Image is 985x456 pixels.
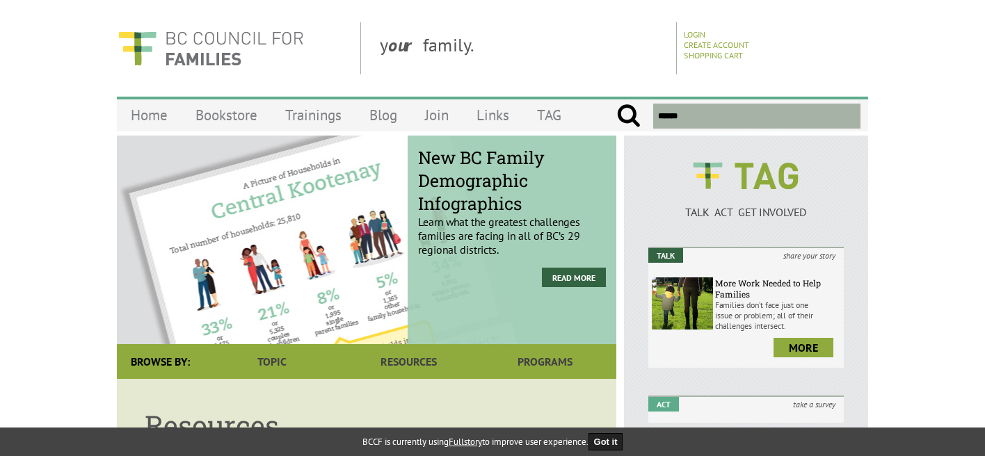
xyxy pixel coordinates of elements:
[449,436,482,448] a: Fullstory
[684,40,749,50] a: Create Account
[785,397,844,412] i: take a survey
[388,33,423,56] strong: our
[523,99,575,131] a: TAG
[648,248,683,263] em: Talk
[542,268,606,287] a: Read more
[648,205,844,219] p: TALK ACT GET INVOLVED
[355,99,411,131] a: Blog
[648,191,844,219] a: TALK ACT GET INVOLVED
[340,344,477,379] a: Resources
[684,50,743,60] a: Shopping Cart
[145,407,588,443] h1: Resources
[418,146,606,215] span: New BC Family Demographic Infographics
[271,99,355,131] a: Trainings
[182,99,271,131] a: Bookstore
[715,300,840,331] p: Families don’t face just one issue or problem; all of their challenges intersect.
[684,29,705,40] a: Login
[117,99,182,131] a: Home
[648,397,679,412] em: Act
[369,22,677,74] div: y family.
[683,149,808,202] img: BCCF's TAG Logo
[411,99,463,131] a: Join
[477,344,614,379] a: Programs
[117,22,305,74] img: BC Council for FAMILIES
[775,248,844,263] i: share your story
[117,344,204,379] div: Browse By:
[715,277,840,300] h6: More Work Needed to Help Families
[463,99,523,131] a: Links
[774,338,833,357] a: more
[616,104,641,129] input: Submit
[588,433,623,450] button: Got it
[204,344,340,379] a: Topic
